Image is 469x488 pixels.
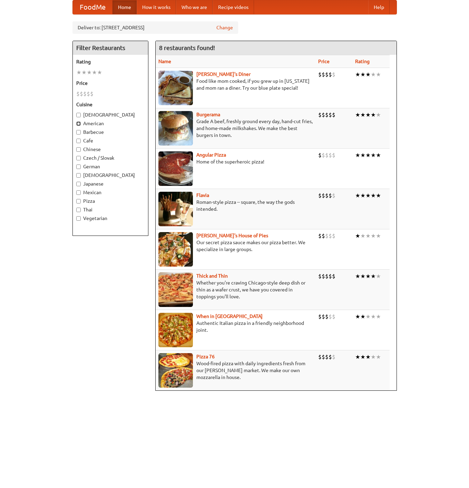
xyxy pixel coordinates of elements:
[81,69,87,76] li: ★
[318,59,330,64] a: Price
[76,101,145,108] h5: Cuisine
[360,272,365,280] li: ★
[365,192,371,199] li: ★
[365,313,371,320] li: ★
[83,90,87,98] li: $
[355,232,360,240] li: ★
[322,272,325,280] li: $
[196,273,228,279] a: Thick and Thin
[332,313,335,320] li: $
[76,146,145,153] label: Chinese
[322,353,325,361] li: $
[365,71,371,78] li: ★
[355,71,360,78] li: ★
[76,130,81,135] input: Barbecue
[365,111,371,119] li: ★
[371,71,376,78] li: ★
[196,152,226,158] a: Angular Pizza
[196,313,263,319] a: When in [GEOGRAPHIC_DATA]
[158,360,313,381] p: Wood-fired pizza with daily ingredients fresh from our [PERSON_NAME] market. We make our own mozz...
[371,192,376,199] li: ★
[325,353,329,361] li: $
[92,69,97,76] li: ★
[360,151,365,159] li: ★
[329,71,332,78] li: $
[329,353,332,361] li: $
[158,279,313,300] p: Whether you're craving Chicago-style deep dish or thin as a wafer crust, we have you covered in t...
[158,192,193,226] img: flavia.jpg
[360,111,365,119] li: ★
[376,313,381,320] li: ★
[318,272,322,280] li: $
[322,232,325,240] li: $
[318,232,322,240] li: $
[318,313,322,320] li: $
[76,139,81,143] input: Cafe
[97,69,102,76] li: ★
[158,118,313,139] p: Grade A beef, freshly ground every day, hand-cut fries, and home-made milkshakes. We make the bes...
[322,192,325,199] li: $
[196,354,215,359] b: Pizza 76
[76,69,81,76] li: ★
[76,189,145,196] label: Mexican
[158,320,313,333] p: Authentic Italian pizza in a friendly neighborhood joint.
[76,120,145,127] label: American
[360,353,365,361] li: ★
[158,272,193,307] img: thick.jpg
[318,71,322,78] li: $
[368,0,390,14] a: Help
[76,173,81,178] input: [DEMOGRAPHIC_DATA]
[332,353,335,361] li: $
[87,90,90,98] li: $
[76,111,145,118] label: [DEMOGRAPHIC_DATA]
[76,206,145,213] label: Thai
[158,199,313,212] p: Roman-style pizza -- square, the way the gods intended.
[176,0,213,14] a: Who we are
[76,165,81,169] input: German
[325,111,329,119] li: $
[76,198,145,205] label: Pizza
[76,129,145,136] label: Barbecue
[365,272,371,280] li: ★
[213,0,254,14] a: Recipe videos
[371,151,376,159] li: ★
[318,111,322,119] li: $
[376,71,381,78] li: ★
[371,313,376,320] li: ★
[332,232,335,240] li: $
[196,233,268,238] a: [PERSON_NAME]'s House of Pies
[90,90,94,98] li: $
[325,71,329,78] li: $
[322,151,325,159] li: $
[329,232,332,240] li: $
[318,192,322,199] li: $
[355,59,370,64] a: Rating
[332,192,335,199] li: $
[325,272,329,280] li: $
[360,192,365,199] li: ★
[365,151,371,159] li: ★
[329,151,332,159] li: $
[329,192,332,199] li: $
[332,272,335,280] li: $
[76,155,145,161] label: Czech / Slovak
[329,313,332,320] li: $
[376,111,381,119] li: ★
[76,58,145,65] h5: Rating
[355,313,360,320] li: ★
[158,59,171,64] a: Name
[365,353,371,361] li: ★
[355,272,360,280] li: ★
[376,272,381,280] li: ★
[76,190,81,195] input: Mexican
[76,216,81,221] input: Vegetarian
[158,158,313,165] p: Home of the superheroic pizza!
[76,208,81,212] input: Thai
[73,0,113,14] a: FoodMe
[196,71,251,77] a: [PERSON_NAME]'s Diner
[376,192,381,199] li: ★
